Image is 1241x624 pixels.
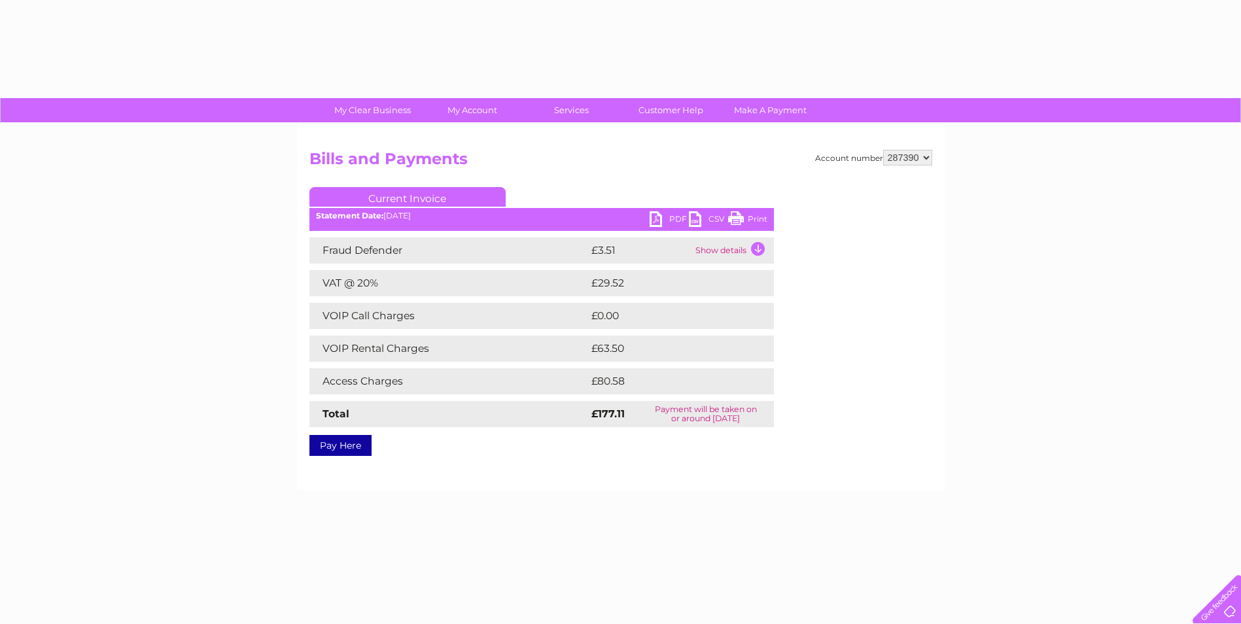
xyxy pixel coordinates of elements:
a: PDF [650,211,689,230]
div: [DATE] [309,211,774,220]
a: Pay Here [309,435,372,456]
h2: Bills and Payments [309,150,932,175]
td: £3.51 [588,237,692,264]
a: Current Invoice [309,187,506,207]
a: My Clear Business [319,98,427,122]
div: Account number [815,150,932,165]
b: Statement Date: [316,211,383,220]
td: VAT @ 20% [309,270,588,296]
a: Customer Help [617,98,725,122]
a: My Account [418,98,526,122]
td: VOIP Call Charges [309,303,588,329]
td: £80.58 [588,368,748,394]
a: Make A Payment [716,98,824,122]
strong: £177.11 [591,407,625,420]
td: Access Charges [309,368,588,394]
a: Services [517,98,625,122]
td: £29.52 [588,270,747,296]
td: £63.50 [588,336,747,362]
td: £0.00 [588,303,744,329]
strong: Total [323,407,349,420]
td: Show details [692,237,774,264]
td: Payment will be taken on or around [DATE] [638,401,774,427]
a: Print [728,211,767,230]
td: VOIP Rental Charges [309,336,588,362]
a: CSV [689,211,728,230]
td: Fraud Defender [309,237,588,264]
